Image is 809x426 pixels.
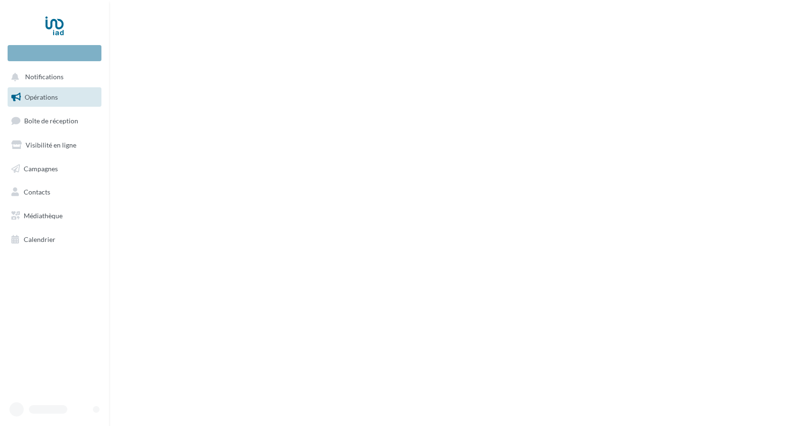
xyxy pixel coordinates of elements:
[6,206,103,226] a: Médiathèque
[8,45,101,61] div: Nouvelle campagne
[26,141,76,149] span: Visibilité en ligne
[24,188,50,196] span: Contacts
[6,135,103,155] a: Visibilité en ligne
[6,111,103,131] a: Boîte de réception
[24,235,55,243] span: Calendrier
[24,117,78,125] span: Boîte de réception
[6,159,103,179] a: Campagnes
[6,230,103,250] a: Calendrier
[6,87,103,107] a: Opérations
[24,212,63,220] span: Médiathèque
[6,182,103,202] a: Contacts
[25,93,58,101] span: Opérations
[24,164,58,172] span: Campagnes
[25,73,64,81] span: Notifications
